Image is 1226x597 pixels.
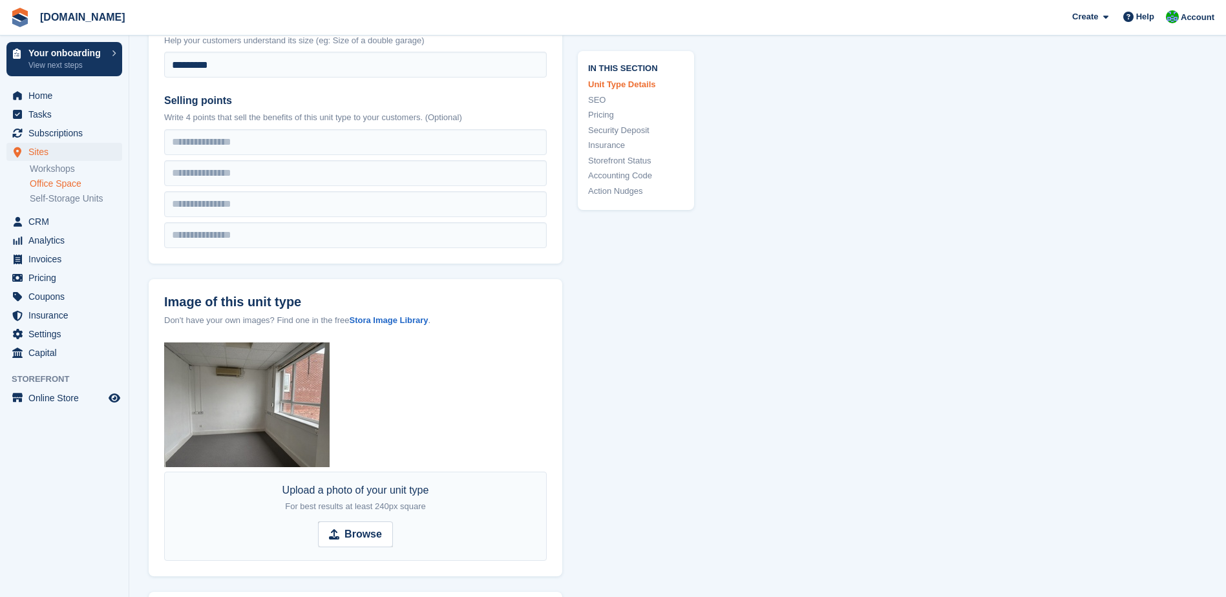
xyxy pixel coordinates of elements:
span: Sites [28,143,106,161]
img: office%209.jpg [164,342,330,467]
p: Your onboarding [28,48,105,58]
a: menu [6,269,122,287]
a: menu [6,105,122,123]
a: menu [6,389,122,407]
span: Account [1181,11,1214,24]
a: menu [6,124,122,142]
a: Stora Image Library [349,315,428,325]
a: Preview store [107,390,122,406]
p: Help your customers understand its size (eg: Size of a double garage) [164,34,547,47]
strong: Browse [344,527,382,542]
div: Don't have your own images? Find one in the free . [164,314,547,327]
span: Insurance [28,306,106,324]
span: Analytics [28,231,106,249]
label: Image of this unit type [164,295,547,309]
a: Your onboarding View next steps [6,42,122,76]
a: Insurance [588,139,684,152]
a: Pricing [588,109,684,121]
p: Write 4 points that sell the benefits of this unit type to your customers. (Optional) [164,111,547,124]
a: Security Deposit [588,123,684,136]
span: Subscriptions [28,124,106,142]
a: SEO [588,93,684,106]
a: Self-Storage Units [30,193,122,205]
span: In this section [588,61,684,73]
span: Pricing [28,269,106,287]
a: Unit Type Details [588,78,684,91]
a: Accounting Code [588,169,684,182]
a: menu [6,288,122,306]
span: Help [1136,10,1154,23]
a: menu [6,87,122,105]
span: Coupons [28,288,106,306]
a: menu [6,231,122,249]
span: For best results at least 240px square [285,501,426,511]
label: Selling points [164,93,547,109]
img: stora-icon-8386f47178a22dfd0bd8f6a31ec36ba5ce8667c1dd55bd0f319d3a0aa187defe.svg [10,8,30,27]
span: Tasks [28,105,106,123]
a: menu [6,213,122,231]
span: Capital [28,344,106,362]
div: Upload a photo of your unit type [282,483,429,514]
a: Storefront Status [588,154,684,167]
img: Mark Bignell [1166,10,1179,23]
input: Browse [318,521,393,547]
span: Invoices [28,250,106,268]
a: Workshops [30,163,122,175]
a: menu [6,344,122,362]
span: Storefront [12,373,129,386]
a: menu [6,250,122,268]
a: menu [6,306,122,324]
p: View next steps [28,59,105,71]
span: Online Store [28,389,106,407]
span: Create [1072,10,1098,23]
a: Office Space [30,178,122,190]
a: [DOMAIN_NAME] [35,6,131,28]
span: Settings [28,325,106,343]
a: menu [6,325,122,343]
span: CRM [28,213,106,231]
a: Action Nudges [588,184,684,197]
span: Home [28,87,106,105]
a: menu [6,143,122,161]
